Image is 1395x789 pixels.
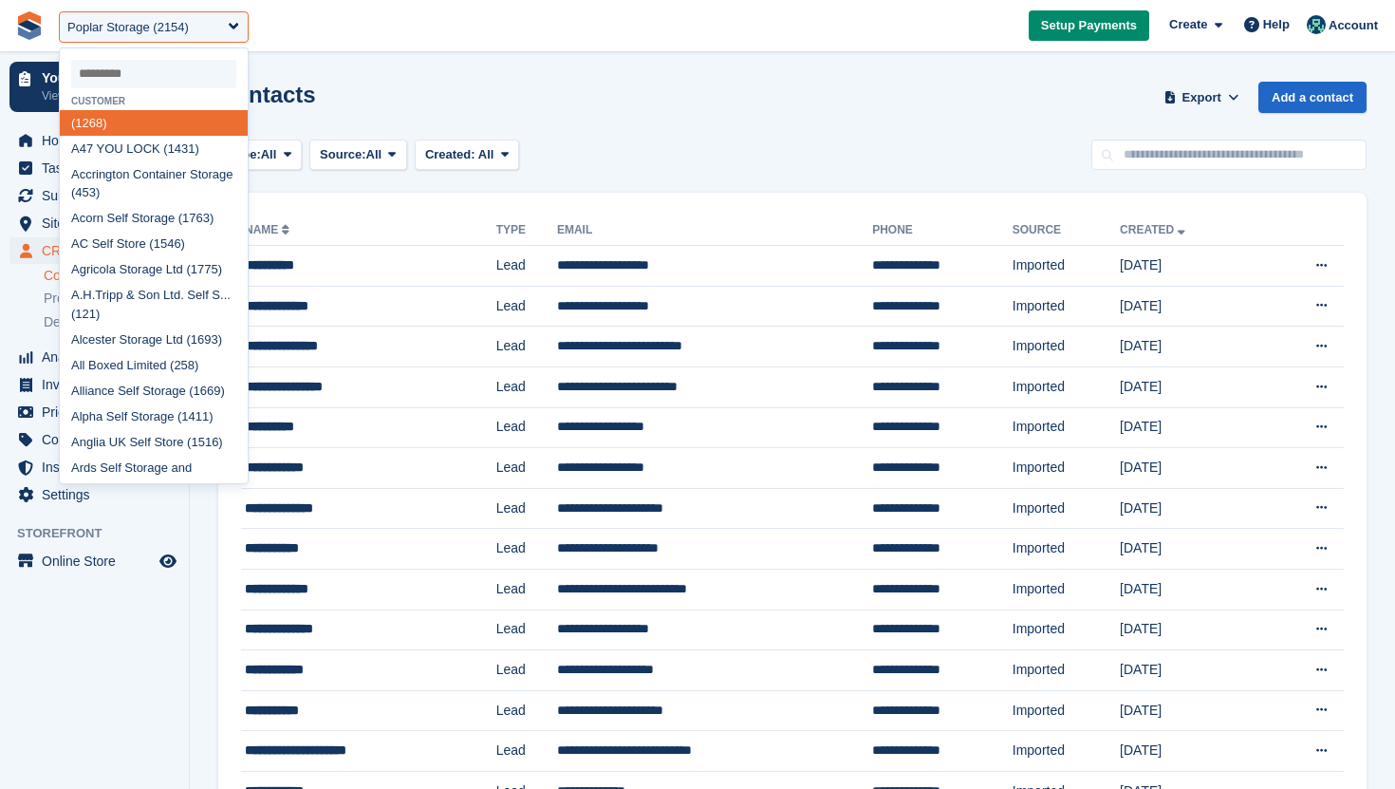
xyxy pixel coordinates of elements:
[9,210,179,236] a: menu
[42,127,156,154] span: Home
[872,216,1013,246] th: Phone
[1120,223,1189,236] a: Created
[1120,569,1262,610] td: [DATE]
[157,550,179,573] a: Preview store
[218,82,316,107] h1: Contacts
[496,407,557,448] td: Lead
[1160,82,1243,113] button: Export
[496,216,557,246] th: Type
[496,731,557,772] td: Lead
[44,313,78,331] span: Deals
[60,404,248,429] div: Alpha Self Storage (1411)
[9,62,179,112] a: Your onboarding View next steps
[9,237,179,264] a: menu
[42,548,156,574] span: Online Store
[1013,569,1120,610] td: Imported
[42,481,156,508] span: Settings
[60,136,248,161] div: A47 YOU LOCK (1431)
[496,690,557,731] td: Lead
[1013,286,1120,327] td: Imported
[9,371,179,398] a: menu
[1263,15,1290,34] span: Help
[1013,327,1120,367] td: Imported
[9,399,179,425] a: menu
[496,650,557,691] td: Lead
[9,182,179,209] a: menu
[1013,216,1120,246] th: Source
[1120,731,1262,772] td: [DATE]
[60,257,248,283] div: Agricola Storage Ltd (1775)
[42,344,156,370] span: Analytics
[42,237,156,264] span: CRM
[15,11,44,40] img: stora-icon-8386f47178a22dfd0bd8f6a31ec36ba5ce8667c1dd55bd0f319d3a0aa187defe.svg
[9,454,179,480] a: menu
[9,155,179,181] a: menu
[1182,88,1221,107] span: Export
[42,454,156,480] span: Insurance
[1120,529,1262,570] td: [DATE]
[1120,488,1262,529] td: [DATE]
[1013,610,1120,650] td: Imported
[42,371,156,398] span: Invoices
[1013,407,1120,448] td: Imported
[496,286,557,327] td: Lead
[17,524,189,543] span: Storefront
[9,127,179,154] a: menu
[42,182,156,209] span: Subscriptions
[1041,16,1137,35] span: Setup Payments
[9,481,179,508] a: menu
[60,96,248,106] div: Customer
[245,223,293,236] a: Name
[42,426,156,453] span: Coupons
[9,344,179,370] a: menu
[9,426,179,453] a: menu
[60,378,248,404] div: Alliance Self Storage (1669)
[1120,610,1262,650] td: [DATE]
[60,283,248,328] div: A.H.Tripp & Son Ltd. Self S... (121)
[496,366,557,407] td: Lead
[1120,286,1262,327] td: [DATE]
[1013,529,1120,570] td: Imported
[1120,650,1262,691] td: [DATE]
[44,290,102,308] span: Prospects
[1013,448,1120,489] td: Imported
[478,147,494,161] span: All
[60,455,248,499] div: Ards Self Storage and Removals (1083)
[320,145,365,164] span: Source:
[1329,16,1378,35] span: Account
[67,18,189,37] div: Poplar Storage (2154)
[415,140,519,171] button: Created: All
[44,312,179,332] a: Deals
[1120,327,1262,367] td: [DATE]
[1120,690,1262,731] td: [DATE]
[60,206,248,232] div: Acorn Self Storage (1763)
[496,569,557,610] td: Lead
[309,140,407,171] button: Source: All
[1120,448,1262,489] td: [DATE]
[9,548,179,574] a: menu
[1013,246,1120,287] td: Imported
[42,87,155,104] p: View next steps
[60,232,248,257] div: AC Self Store (1546)
[218,140,302,171] button: Type: All
[1013,366,1120,407] td: Imported
[425,147,475,161] span: Created:
[1258,82,1367,113] a: Add a contact
[1120,246,1262,287] td: [DATE]
[366,145,382,164] span: All
[1307,15,1326,34] img: Jennifer Ofodile
[44,289,179,309] a: Prospects
[496,488,557,529] td: Lead
[1029,10,1149,42] a: Setup Payments
[42,155,156,181] span: Tasks
[1120,407,1262,448] td: [DATE]
[60,327,248,352] div: Alcester Storage Ltd (1693)
[60,161,248,206] div: Accrington Container Storage (453)
[496,610,557,650] td: Lead
[557,216,872,246] th: Email
[60,110,248,136] div: (1268)
[261,145,277,164] span: All
[42,210,156,236] span: Sites
[60,429,248,455] div: Anglia UK Self Store (1516)
[496,529,557,570] td: Lead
